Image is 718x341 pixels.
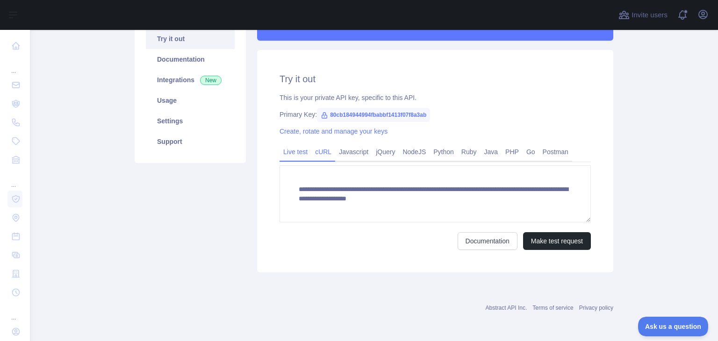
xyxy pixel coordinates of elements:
a: cURL [311,144,335,159]
div: ... [7,303,22,321]
span: New [200,76,222,85]
a: Javascript [335,144,372,159]
button: Invite users [617,7,669,22]
a: Documentation [146,49,235,70]
a: Go [523,144,539,159]
a: Settings [146,111,235,131]
a: Python [430,144,458,159]
span: Invite users [632,10,668,21]
a: Try it out [146,28,235,49]
div: ... [7,170,22,189]
a: jQuery [372,144,399,159]
a: Postman [539,144,572,159]
h2: Try it out [280,72,591,85]
div: This is your private API key, specific to this API. [280,93,591,102]
a: Privacy policy [579,305,613,311]
span: 80cb184944994fbabbf1413f07f8a3ab [317,108,430,122]
button: Make test request [523,232,591,250]
a: PHP [502,144,523,159]
a: Java [481,144,502,159]
a: Ruby [458,144,481,159]
div: ... [7,56,22,75]
a: Terms of service [532,305,573,311]
a: Abstract API Inc. [486,305,527,311]
a: Documentation [458,232,517,250]
a: Integrations New [146,70,235,90]
div: Primary Key: [280,110,591,119]
a: NodeJS [399,144,430,159]
a: Support [146,131,235,152]
iframe: Toggle Customer Support [638,317,709,336]
a: Live test [280,144,311,159]
a: Usage [146,90,235,111]
a: Create, rotate and manage your keys [280,128,388,135]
